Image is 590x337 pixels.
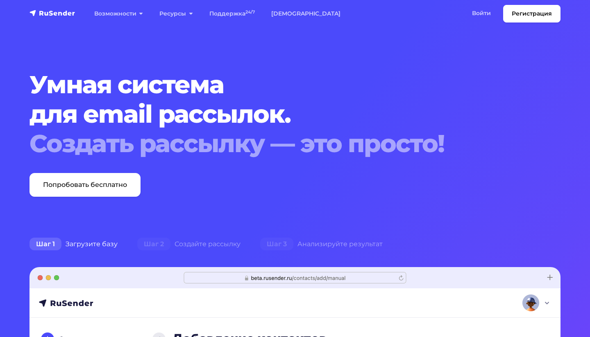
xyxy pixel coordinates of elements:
[151,5,201,22] a: Ресурсы
[201,5,263,22] a: Поддержка24/7
[245,9,255,15] sup: 24/7
[503,5,560,22] a: Регистрация
[29,129,515,158] div: Создать рассылку — это просто!
[260,238,293,251] span: Шаг 3
[250,236,393,252] div: Анализируйте результат
[127,236,250,252] div: Создайте рассылку
[29,70,515,158] h1: Умная система для email рассылок.
[20,236,127,252] div: Загрузите базу
[263,5,349,22] a: [DEMOGRAPHIC_DATA]
[137,238,170,251] span: Шаг 2
[464,5,499,22] a: Войти
[86,5,151,22] a: Возможности
[29,9,75,17] img: RuSender
[29,238,61,251] span: Шаг 1
[29,173,141,197] a: Попробовать бесплатно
